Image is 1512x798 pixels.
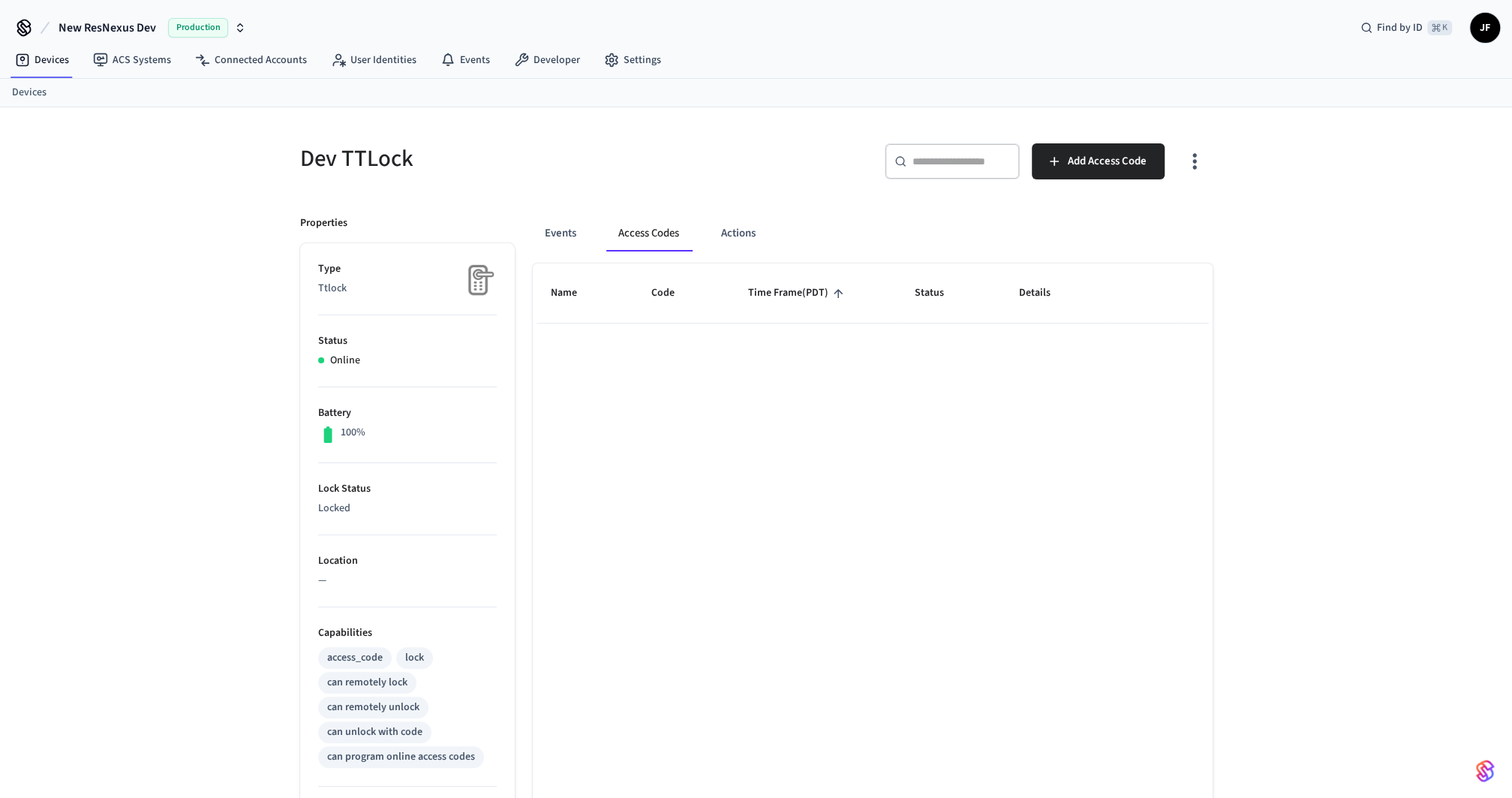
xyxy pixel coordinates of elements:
span: Status [915,282,963,305]
p: — [318,573,497,589]
div: ant example [533,215,1213,251]
img: Placeholder Lock Image [459,261,497,299]
span: New ResNexus Dev [59,19,156,37]
a: Events [428,47,502,74]
div: can remotely unlock [327,700,419,715]
button: Add Access Code [1032,143,1165,179]
button: Access Codes [606,215,691,251]
p: Locked [318,501,497,516]
span: Production [168,18,228,38]
button: Actions [709,215,768,251]
p: 100% [341,425,365,441]
button: JF [1470,13,1500,43]
span: Code [651,282,693,305]
p: Lock Status [318,481,497,497]
a: Devices [12,85,47,101]
a: ACS Systems [81,47,183,74]
a: Developer [502,47,592,74]
table: sticky table [533,263,1213,324]
span: JF [1471,14,1498,41]
img: SeamLogoGradient.69752ec5.svg [1476,759,1494,783]
p: Location [318,553,497,569]
div: access_code [327,650,383,666]
div: can program online access codes [327,749,475,765]
span: ⌘ K [1427,20,1452,35]
p: Battery [318,405,497,421]
button: Events [533,215,588,251]
p: Properties [300,215,347,231]
div: lock [405,650,424,666]
div: Find by ID⌘ K [1348,14,1464,41]
p: Status [318,333,497,349]
div: can unlock with code [327,724,422,740]
a: Connected Accounts [183,47,319,74]
span: Details [1019,282,1070,305]
span: Find by ID [1377,20,1423,35]
p: Online [330,353,360,369]
span: Time Frame(PDT) [748,282,848,305]
p: Capabilities [318,625,497,641]
a: Devices [3,47,81,74]
a: Settings [592,47,673,74]
div: can remotely lock [327,675,407,691]
a: User Identities [319,47,428,74]
p: Ttlock [318,281,497,297]
span: Name [551,282,597,305]
h5: Dev TTLock [300,143,747,174]
span: Add Access Code [1068,152,1147,171]
p: Type [318,261,497,277]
